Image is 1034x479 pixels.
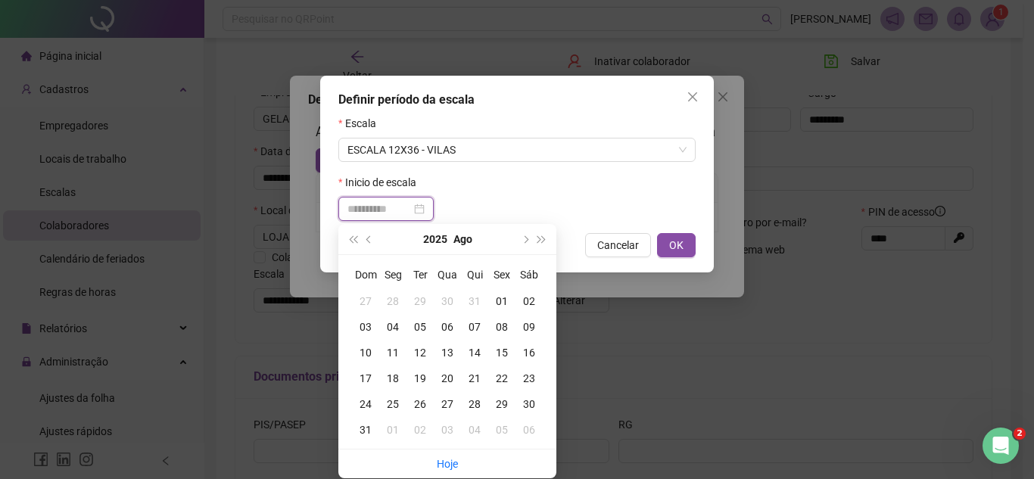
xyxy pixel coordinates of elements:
label: Inicio de escala [338,174,426,191]
div: 26 [406,396,434,412]
span: OK [669,237,684,253]
div: 22 [488,370,515,387]
div: Fechar [266,6,293,33]
div: 07 [461,319,488,335]
label: Escala [338,115,386,132]
td: 2025-08-15 [488,340,515,365]
div: 16 [515,344,543,361]
span: close [687,91,699,103]
iframe: Intercom live chat [983,428,1019,464]
div: 20 [434,370,461,387]
td: 2025-08-25 [379,391,406,417]
div: 15 [488,344,515,361]
div: 31 [352,421,379,438]
div: 25 [379,396,406,412]
td: 2025-08-04 [379,314,406,340]
td: 2025-08-08 [488,314,515,340]
button: Início [237,6,266,35]
td: 2025-08-28 [461,391,488,417]
td: 2025-07-27 [352,288,379,314]
th: Sex [488,261,515,288]
td: 2025-09-06 [515,417,543,443]
img: Profile image for Lauro [31,106,55,130]
td: 2025-08-02 [515,288,543,314]
span: Lauro [67,112,95,123]
h1: Lauro [73,8,107,19]
td: 2025-08-07 [461,314,488,340]
th: Qua [434,261,461,288]
td: 2025-07-28 [379,288,406,314]
div: 29 [406,293,434,309]
td: 2025-08-09 [515,314,543,340]
td: 2025-08-29 [488,391,515,417]
td: 2025-09-01 [379,417,406,443]
button: month panel [453,224,472,254]
td: 2025-07-31 [461,288,488,314]
div: 31 [461,293,488,309]
div: 08 [488,319,515,335]
td: 2025-08-18 [379,365,406,391]
div: 02 [515,293,543,309]
button: next-year [516,224,533,254]
td: 2025-08-03 [352,314,379,340]
th: Sáb [515,261,543,288]
div: 19 [406,370,434,387]
div: 04 [379,319,406,335]
td: 2025-08-23 [515,365,543,391]
div: 14 [461,344,488,361]
button: super-next-year [534,224,550,254]
td: 2025-08-05 [406,314,434,340]
td: 2025-08-12 [406,340,434,365]
span: ESCALA 12X36 - VILAS [347,138,687,161]
td: 2025-08-11 [379,340,406,365]
div: 11 [379,344,406,361]
td: 2025-08-19 [406,365,434,391]
th: Ter [406,261,434,288]
div: 29 [488,396,515,412]
b: assinaturas sem problemas [73,224,238,236]
td: 2025-07-30 [434,288,461,314]
span: Cancelar [597,237,639,253]
button: go back [10,6,39,35]
td: 2025-08-10 [352,340,379,365]
button: Cancelar [585,233,651,257]
div: 09 [515,319,543,335]
td: 2025-08-24 [352,391,379,417]
td: 2025-08-21 [461,365,488,391]
div: 27 [434,396,461,412]
div: 21 [461,370,488,387]
td: 2025-09-04 [461,417,488,443]
p: Ativo(a) há mais de 1 semana [73,19,221,34]
div: 04 [461,421,488,438]
th: Seg [379,261,406,288]
div: 27 [352,293,379,309]
div: 02 [406,421,434,438]
td: 2025-09-02 [406,417,434,443]
div: 06 [515,421,543,438]
td: 2025-08-31 [352,417,379,443]
td: 2025-08-22 [488,365,515,391]
div: 05 [406,319,434,335]
div: 17 [352,370,379,387]
th: Dom [352,261,379,288]
b: Importante! [100,143,203,161]
button: Close [681,85,705,109]
span: 2 [1014,428,1026,440]
div: 28 [461,396,488,412]
td: 2025-08-16 [515,340,543,365]
th: Qui [461,261,488,288]
td: 2025-07-29 [406,288,434,314]
td: 2025-08-20 [434,365,461,391]
td: 2025-08-30 [515,391,543,417]
td: 2025-08-26 [406,391,434,417]
div: Lauro diz… [12,87,291,387]
button: year panel [423,224,447,254]
div: 30 [434,293,461,309]
div: 30 [515,396,543,412]
td: 2025-08-13 [434,340,461,365]
td: 2025-08-17 [352,365,379,391]
div: 06 [434,319,461,335]
div: 01 [379,421,406,438]
div: 13 [434,344,461,361]
div: Definir período da escala [338,91,696,109]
